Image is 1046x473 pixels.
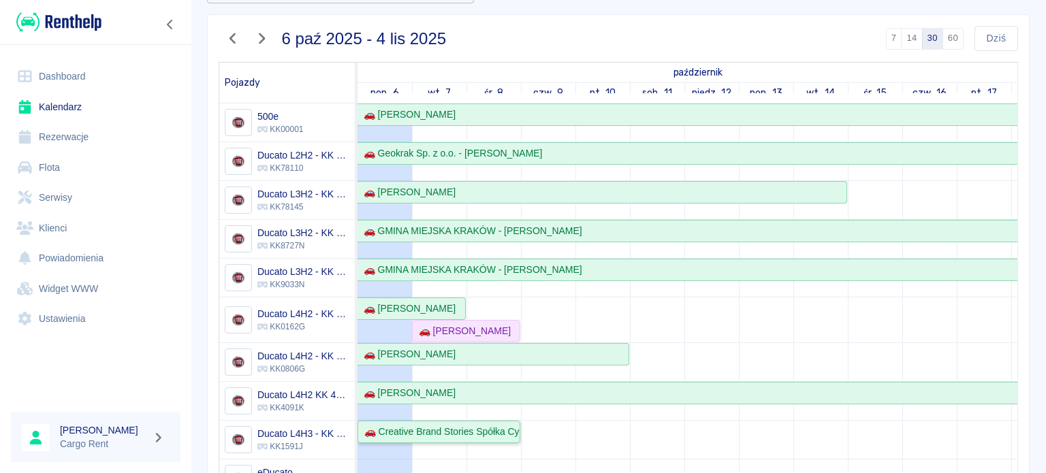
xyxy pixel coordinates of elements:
img: Image [227,189,249,212]
button: Dziś [974,26,1018,51]
a: 15 października 2025 [860,83,891,103]
a: 14 października 2025 [803,83,838,103]
a: Dashboard [11,61,180,92]
div: 🚗 [PERSON_NAME] [358,386,456,400]
p: KK9033N [257,278,349,291]
img: Image [227,309,249,331]
h6: Ducato L3H2 - KK 78145 [257,187,349,201]
span: Pojazdy [225,77,260,88]
p: KK0806G [257,363,349,375]
a: Rezerwacje [11,122,180,152]
button: 60 dni [942,28,964,50]
a: 9 października 2025 [530,83,567,103]
p: KK00001 [257,123,303,135]
img: Image [227,228,249,250]
a: 13 października 2025 [746,83,786,103]
h6: 500e [257,110,303,123]
h6: Ducato L4H3 - KK 1591J [257,427,349,440]
a: 6 października 2025 [367,83,402,103]
a: Kalendarz [11,92,180,123]
a: 17 października 2025 [968,83,1000,103]
a: Renthelp logo [11,11,101,33]
a: 11 października 2025 [639,83,676,103]
img: Image [227,351,249,374]
h6: Ducato L4H2 KK 4091K [257,388,349,402]
div: 🚗 [PERSON_NAME] [413,324,511,338]
p: KK78145 [257,201,349,213]
div: 🚗 Geokrak Sp. z o.o. - [PERSON_NAME] [358,146,542,161]
div: 🚗 [PERSON_NAME] [358,108,456,122]
a: 12 października 2025 [688,83,735,103]
a: Ustawienia [11,304,180,334]
h3: 6 paź 2025 - 4 lis 2025 [282,29,446,48]
div: 🚗 Creative Brand Stories Spółka Cywilna - [PERSON_NAME] [359,425,519,439]
a: 6 października 2025 [670,63,726,82]
img: Image [227,112,249,134]
img: Image [227,390,249,412]
a: Widget WWW [11,274,180,304]
div: 🚗 GMINA MIEJSKA KRAKÓW - [PERSON_NAME] [358,263,582,277]
h6: Ducato L2H2 - KK 78110 [257,148,349,162]
div: 🚗 [PERSON_NAME] [358,301,456,316]
div: 🚗 GMINA MIEJSKA KRAKÓW - [PERSON_NAME] [358,224,582,238]
button: Zwiń nawigację [160,16,180,33]
h6: Ducato L3H2 - KK 8727N [257,226,349,240]
a: Serwisy [11,182,180,213]
h6: [PERSON_NAME] [60,423,147,437]
img: Image [227,267,249,289]
img: Image [227,150,249,173]
p: Cargo Rent [60,437,147,451]
a: 7 października 2025 [424,83,455,103]
button: 30 dni [922,28,943,50]
h6: Ducato L3H2 - KK 9033N [257,265,349,278]
a: Flota [11,152,180,183]
button: 14 dni [901,28,922,50]
button: 7 dni [886,28,902,50]
h6: Ducato L4H2 - KK 0806G [257,349,349,363]
a: Klienci [11,213,180,244]
div: 🚗 [PERSON_NAME] [358,185,456,199]
p: KK4091K [257,402,349,414]
a: 8 października 2025 [481,83,507,103]
p: KK78110 [257,162,349,174]
img: Image [227,429,249,451]
p: KK8727N [257,240,349,252]
a: 10 października 2025 [586,83,620,103]
p: KK1591J [257,440,349,453]
h6: Ducato L4H2 - KK 0162G [257,307,349,321]
a: Powiadomienia [11,243,180,274]
p: KK0162G [257,321,349,333]
div: 🚗 [PERSON_NAME] [358,347,456,361]
a: 16 października 2025 [909,83,950,103]
img: Renthelp logo [16,11,101,33]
